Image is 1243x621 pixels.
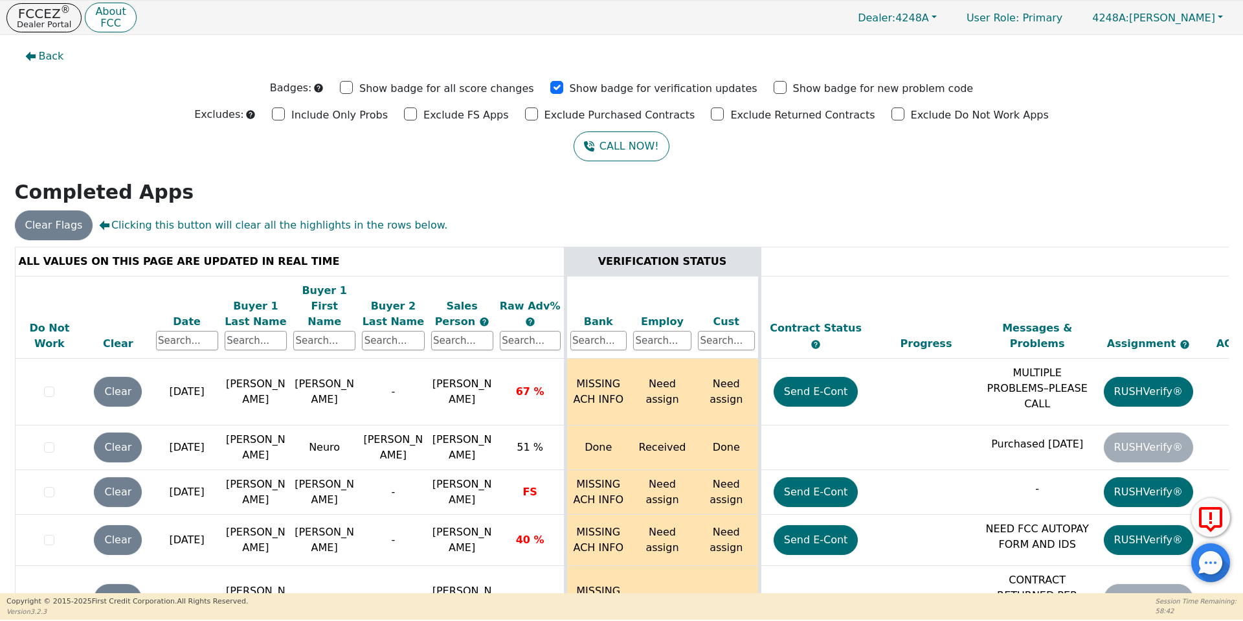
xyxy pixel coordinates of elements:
[153,359,221,425] td: [DATE]
[432,433,492,461] span: [PERSON_NAME]
[153,515,221,566] td: [DATE]
[730,107,875,123] p: Exclude Returned Contracts
[1191,498,1230,537] button: Report Error to FCC
[985,321,1090,352] div: Messages & Problems
[225,331,287,350] input: Search...
[858,12,895,24] span: Dealer:
[17,20,71,28] p: Dealer Portal
[630,470,695,515] td: Need assign
[630,359,695,425] td: Need assign
[695,359,759,425] td: Need assign
[967,12,1019,24] span: User Role :
[516,534,544,546] span: 40 %
[61,4,71,16] sup: ®
[432,526,492,554] span: [PERSON_NAME]
[630,515,695,566] td: Need assign
[985,436,1090,452] p: Purchased [DATE]
[432,585,492,613] span: [PERSON_NAME]
[544,107,695,123] p: Exclude Purchased Contracts
[570,331,627,350] input: Search...
[500,331,561,350] input: Search...
[270,80,312,96] p: Badges:
[770,322,862,334] span: Contract Status
[633,314,691,330] div: Employ
[359,359,427,425] td: -
[1104,525,1193,555] button: RUSHVerify®
[6,607,248,616] p: Version 3.2.3
[985,521,1090,552] p: NEED FCC AUTOPAY FORM AND IDS
[362,331,424,350] input: Search...
[19,321,81,352] div: Do Not Work
[15,181,194,203] strong: Completed Apps
[156,314,218,330] div: Date
[985,481,1090,497] p: -
[221,515,290,566] td: [PERSON_NAME]
[15,210,93,240] button: Clear Flags
[774,525,858,555] button: Send E-Cont
[423,107,509,123] p: Exclude FS Apps
[432,378,492,405] span: [PERSON_NAME]
[221,425,290,470] td: [PERSON_NAME]
[1079,8,1237,28] button: 4248A:[PERSON_NAME]
[874,336,979,352] div: Progress
[177,597,248,605] span: All Rights Reserved.
[695,425,759,470] td: Done
[698,331,755,350] input: Search...
[194,107,243,122] p: Excludes:
[570,81,757,96] p: Show badge for verification updates
[156,331,218,350] input: Search...
[221,359,290,425] td: [PERSON_NAME]
[17,7,71,20] p: FCCEZ
[94,584,142,614] button: Clear
[633,331,691,350] input: Search...
[844,8,950,28] button: Dealer:4248A
[516,385,544,398] span: 67 %
[1156,596,1237,606] p: Session Time Remaining:
[359,425,427,470] td: [PERSON_NAME]
[500,300,561,312] span: Raw Adv%
[99,218,447,233] span: Clicking this button will clear all the highlights in the rows below.
[362,299,424,330] div: Buyer 2 Last Name
[985,365,1090,412] p: MULTIPLE PROBLEMS–PLEASE CALL
[1092,12,1129,24] span: 4248A:
[954,5,1075,30] p: Primary
[290,515,359,566] td: [PERSON_NAME]
[954,5,1075,30] a: User Role: Primary
[6,596,248,607] p: Copyright © 2015- 2025 First Credit Corporation.
[435,300,479,328] span: Sales Person
[695,470,759,515] td: Need assign
[522,486,537,498] span: FS
[290,425,359,470] td: Neuro
[1104,377,1193,407] button: RUSHVerify®
[1092,12,1215,24] span: [PERSON_NAME]
[359,81,534,96] p: Show badge for all score changes
[94,525,142,555] button: Clear
[522,593,537,605] span: FS
[225,299,287,330] div: Buyer 1 Last Name
[94,377,142,407] button: Clear
[565,515,630,566] td: MISSING ACH INFO
[793,81,974,96] p: Show badge for new problem code
[95,6,126,17] p: About
[774,477,858,507] button: Send E-Cont
[94,477,142,507] button: Clear
[6,3,82,32] button: FCCEZ®Dealer Portal
[95,18,126,28] p: FCC
[565,359,630,425] td: MISSING ACH INFO
[85,3,136,33] button: AboutFCC
[153,470,221,515] td: [DATE]
[698,314,755,330] div: Cust
[630,425,695,470] td: Received
[774,377,858,407] button: Send E-Cont
[1107,337,1180,350] span: Assignment
[574,131,669,161] button: CALL NOW!
[1156,606,1237,616] p: 58:42
[291,107,388,123] p: Include Only Probs
[431,331,493,350] input: Search...
[290,470,359,515] td: [PERSON_NAME]
[858,12,929,24] span: 4248A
